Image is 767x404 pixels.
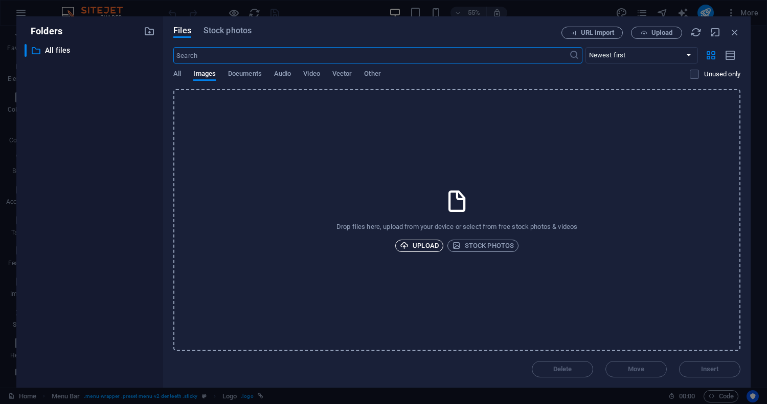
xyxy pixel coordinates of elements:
span: Stock photos [452,240,514,252]
div: ​ [25,44,27,57]
span: Stock photos [204,25,252,37]
p: Folders [25,25,62,38]
span: Documents [228,68,262,82]
input: Search [173,47,569,63]
span: Files [173,25,191,37]
span: Vector [332,68,352,82]
p: All files [45,45,136,56]
span: All [173,68,181,82]
i: Close [729,27,740,38]
p: Displays only files that are not in use on the website. Files added during this session can still... [704,70,740,79]
span: Video [303,68,320,82]
span: Other [364,68,380,82]
span: Audio [274,68,291,82]
i: Minimize [710,27,721,38]
i: Create new folder [144,26,155,37]
span: Upload [400,240,439,252]
span: URL import [581,30,614,36]
span: Images [193,68,216,82]
button: Stock photos [447,240,518,252]
i: Reload [690,27,702,38]
span: Upload [651,30,672,36]
button: Upload [395,240,443,252]
button: Upload [631,27,682,39]
button: URL import [561,27,623,39]
p: Drop files here, upload from your device or select from free stock photos & videos [336,222,577,231]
